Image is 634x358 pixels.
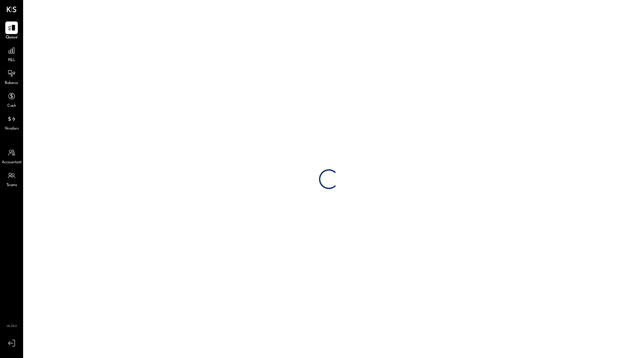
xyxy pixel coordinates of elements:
[0,44,23,63] a: P&L
[0,169,23,188] a: Teams
[0,90,23,109] a: Cash
[0,21,23,41] a: Queue
[6,182,17,188] span: Teams
[8,58,16,63] span: P&L
[7,103,16,109] span: Cash
[0,113,23,132] a: Vendors
[0,67,23,86] a: Balance
[0,146,23,166] a: Accountant
[5,126,19,132] span: Vendors
[6,35,18,41] span: Queue
[2,160,22,166] span: Accountant
[5,80,18,86] span: Balance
